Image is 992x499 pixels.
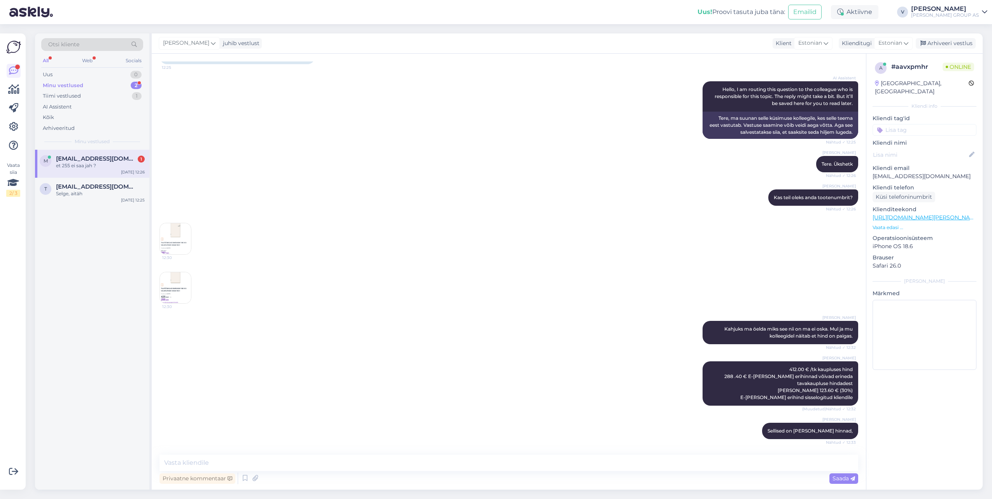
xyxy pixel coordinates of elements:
[220,39,259,47] div: juhib vestlust
[879,65,883,71] span: a
[822,183,856,189] span: [PERSON_NAME]
[826,345,856,350] span: Nähtud ✓ 12:32
[873,254,976,262] p: Brauser
[44,186,47,192] span: t
[724,366,854,400] span: 412.00 € /tk kaupluses hind 288 .40 € E-[PERSON_NAME] erihinnad võivad erineda tavakaupluse hinda...
[43,114,54,121] div: Kõik
[773,39,792,47] div: Klient
[873,172,976,180] p: [EMAIL_ADDRESS][DOMAIN_NAME]
[911,6,987,18] a: [PERSON_NAME][PERSON_NAME] GROUP AS
[788,5,822,19] button: Emailid
[159,473,235,484] div: Privaatne kommentaar
[827,75,856,81] span: AI Assistent
[774,194,853,200] span: Kas teil oleks anda tootenumbrit?
[163,39,209,47] span: [PERSON_NAME]
[43,103,72,111] div: AI Assistent
[873,192,935,202] div: Küsi telefoninumbrit
[131,82,142,89] div: 2
[873,114,976,123] p: Kliendi tag'id
[56,183,137,190] span: tnsvalk@gmail.com
[698,8,712,16] b: Uus!
[826,439,856,445] span: Nähtud ✓ 12:33
[873,242,976,250] p: iPhone OS 18.6
[56,155,137,162] span: meelis.ju@gmail.com
[873,164,976,172] p: Kliendi email
[873,234,976,242] p: Operatsioonisüsteem
[873,224,976,231] p: Vaata edasi ...
[121,169,145,175] div: [DATE] 12:26
[873,103,976,110] div: Kliendi info
[822,150,856,156] span: [PERSON_NAME]
[831,5,878,19] div: Aktiivne
[873,124,976,136] input: Lisa tag
[897,7,908,18] div: V
[44,158,48,164] span: m
[822,161,853,167] span: Tere. Ükshetk
[891,62,943,72] div: # aavxpmhr
[132,92,142,100] div: 1
[138,156,145,163] div: 1
[911,12,979,18] div: [PERSON_NAME] GROUP AS
[798,39,822,47] span: Estonian
[162,255,191,261] span: 12:30
[43,124,75,132] div: Arhiveeritud
[160,223,191,254] img: Attachment
[162,65,191,70] span: 12:25
[833,475,855,482] span: Saada
[873,289,976,298] p: Märkmed
[75,138,110,145] span: Minu vestlused
[41,56,50,66] div: All
[873,205,976,214] p: Klienditeekond
[873,184,976,192] p: Kliendi telefon
[839,39,872,47] div: Klienditugi
[56,190,145,197] div: Selge, aitäh
[802,406,856,412] span: (Muudetud) Nähtud ✓ 12:32
[826,173,856,179] span: Nähtud ✓ 12:26
[822,355,856,361] span: [PERSON_NAME]
[160,272,191,303] img: Attachment
[911,6,979,12] div: [PERSON_NAME]
[873,262,976,270] p: Safari 26.0
[873,278,976,285] div: [PERSON_NAME]
[6,190,20,197] div: 2 / 3
[875,79,969,96] div: [GEOGRAPHIC_DATA], [GEOGRAPHIC_DATA]
[943,63,974,71] span: Online
[6,40,21,54] img: Askly Logo
[43,82,83,89] div: Minu vestlused
[768,428,853,434] span: Sellised on [PERSON_NAME] hinnad,
[822,315,856,320] span: [PERSON_NAME]
[878,39,902,47] span: Estonian
[48,40,79,49] span: Otsi kliente
[826,206,856,212] span: Nähtud ✓ 12:26
[43,92,81,100] div: Tiimi vestlused
[715,86,854,106] span: Hello, I am routing this question to the colleague who is responsible for this topic. The reply m...
[724,326,854,339] span: Kahjuks ma öelda miks see nii on ma ei oska. Mul ja mu kolleegidel näitab et hind on paigas.
[56,162,145,169] div: et 255 ei saa jah ?
[873,139,976,147] p: Kliendi nimi
[873,151,967,159] input: Lisa nimi
[6,162,20,197] div: Vaata siia
[121,197,145,203] div: [DATE] 12:25
[43,71,53,79] div: Uus
[826,139,856,145] span: Nähtud ✓ 12:25
[124,56,143,66] div: Socials
[162,304,191,310] span: 12:30
[822,417,856,422] span: [PERSON_NAME]
[703,112,858,139] div: Tere, ma suunan selle küsimuse kolleegile, kes selle teema eest vastutab. Vastuse saamine võib ve...
[873,214,980,221] a: [URL][DOMAIN_NAME][PERSON_NAME]
[81,56,94,66] div: Web
[916,38,976,49] div: Arhiveeri vestlus
[698,7,785,17] div: Proovi tasuta juba täna:
[130,71,142,79] div: 0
